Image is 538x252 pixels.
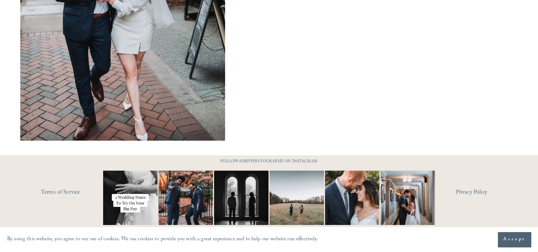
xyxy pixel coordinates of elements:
[207,158,331,166] p: FOLLOW @JBIVPHOTOGRAPHY ON INSTAGRAM
[90,170,171,225] img: Let&rsquo;s talk about poses for your wedding day! It doesn&rsquo;t have to be complicated, somet...
[205,170,277,225] img: Black &amp; White appreciation post. 😍😍 ⠀⠀⠀⠀⠀⠀⠀⠀⠀ I don&rsquo;t care what anyone says black and w...
[256,170,338,225] img: Two #WideShotWednesdays Two totally different vibes. Which side are you&mdash;are you into that b...
[41,187,124,198] a: Terms of Service
[311,170,393,225] img: A lot of couples get nervous in front of the camera and that&rsquo;s completely normal. You&rsquo...
[503,236,526,243] span: Accept
[149,170,222,225] img: You just need the right photographer that matches your vibe 📷🎉 #RaleighWeddingPhotographer
[498,232,531,247] button: Accept
[456,187,518,198] a: Privacy Policy
[7,235,318,245] p: By using this website, you agree to our use of cookies. We use cookies to provide you with a grea...
[367,170,449,225] img: A quiet hallway. A single kiss. That&rsquo;s all it takes 📷 #RaleighWeddingPhotographer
